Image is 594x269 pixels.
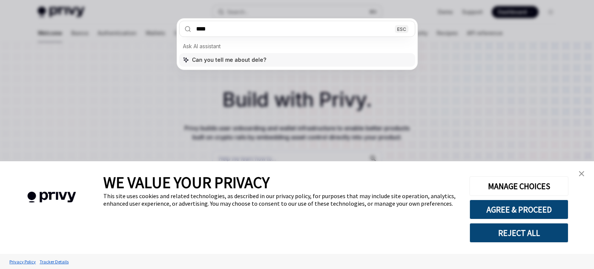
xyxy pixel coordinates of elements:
[11,181,92,214] img: company logo
[470,176,568,196] button: MANAGE CHOICES
[179,40,415,53] div: Ask AI assistant
[192,56,266,64] span: Can you tell me about dele?
[8,255,38,268] a: Privacy Policy
[395,25,408,33] div: ESC
[103,173,270,192] span: WE VALUE YOUR PRIVACY
[579,171,584,176] img: close banner
[38,255,71,268] a: Tracker Details
[470,223,568,243] button: REJECT ALL
[103,192,458,207] div: This site uses cookies and related technologies, as described in our privacy policy, for purposes...
[574,166,589,181] a: close banner
[470,200,568,219] button: AGREE & PROCEED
